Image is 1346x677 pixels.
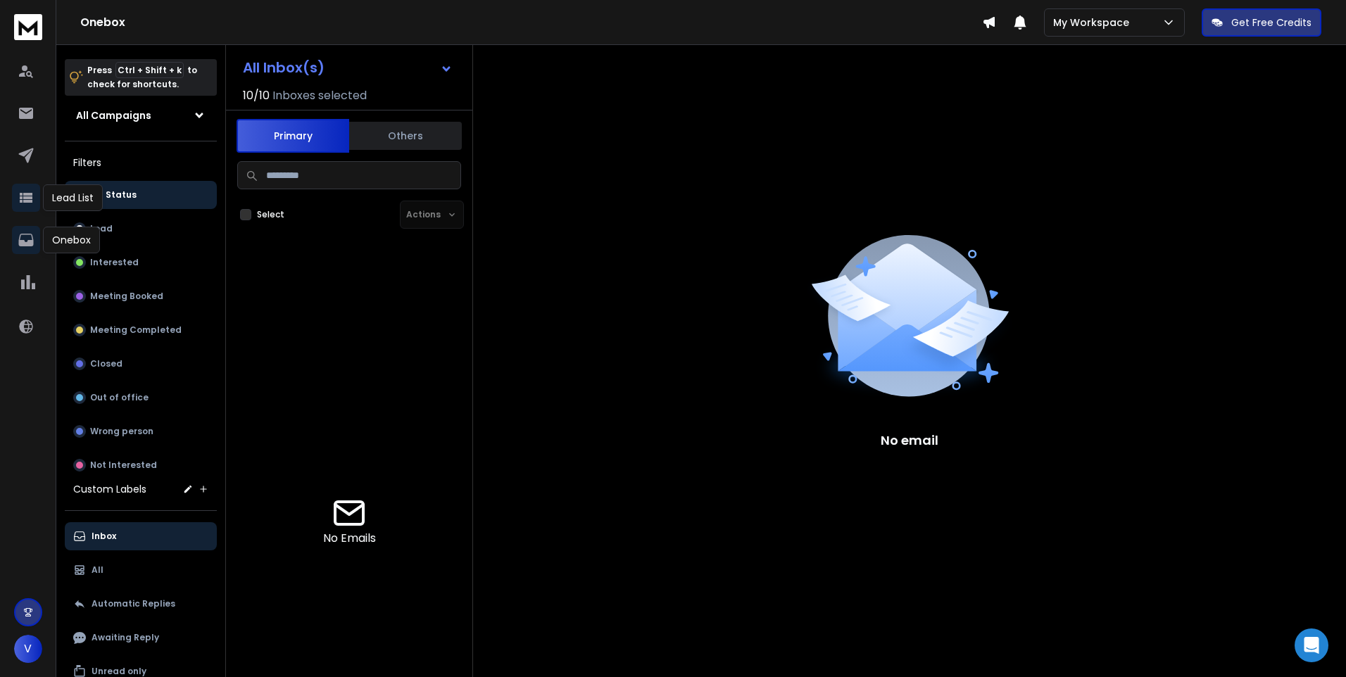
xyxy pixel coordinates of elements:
p: No Emails [323,530,376,547]
button: Interested [65,248,217,277]
h3: Filters [65,153,217,172]
p: All [92,564,103,576]
p: Lead [90,223,113,234]
p: Out of office [90,392,149,403]
div: Onebox [43,227,100,253]
p: Closed [90,358,122,369]
button: All Status [65,181,217,209]
button: All Campaigns [65,101,217,129]
p: My Workspace [1053,15,1135,30]
p: Press to check for shortcuts. [87,63,197,91]
button: Lead [65,215,217,243]
h1: Onebox [80,14,982,31]
p: Meeting Booked [90,291,163,302]
button: All Inbox(s) [232,53,464,82]
button: All [65,556,217,584]
h1: All Campaigns [76,108,151,122]
p: Interested [90,257,139,268]
button: Automatic Replies [65,590,217,618]
span: 10 / 10 [243,87,270,104]
button: Wrong person [65,417,217,445]
p: Not Interested [90,460,157,471]
button: Awaiting Reply [65,624,217,652]
h1: All Inbox(s) [243,61,325,75]
button: Others [349,120,462,151]
p: Unread only [92,666,146,677]
button: Not Interested [65,451,217,479]
button: Inbox [65,522,217,550]
button: Meeting Booked [65,282,217,310]
button: Closed [65,350,217,378]
span: Ctrl + Shift + k [115,62,184,78]
p: Inbox [92,531,116,542]
p: No email [881,431,938,450]
div: Open Intercom Messenger [1295,628,1328,662]
p: Wrong person [90,426,153,437]
button: Meeting Completed [65,316,217,344]
img: logo [14,14,42,40]
p: Meeting Completed [90,324,182,336]
h3: Inboxes selected [272,87,367,104]
h3: Custom Labels [73,482,146,496]
div: Lead List [43,184,103,211]
button: V [14,635,42,663]
label: Select [257,209,284,220]
p: All Status [92,189,137,201]
button: Primary [237,119,349,153]
p: Get Free Credits [1231,15,1312,30]
button: Get Free Credits [1202,8,1321,37]
button: Out of office [65,384,217,412]
p: Awaiting Reply [92,632,159,643]
p: Automatic Replies [92,598,175,609]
